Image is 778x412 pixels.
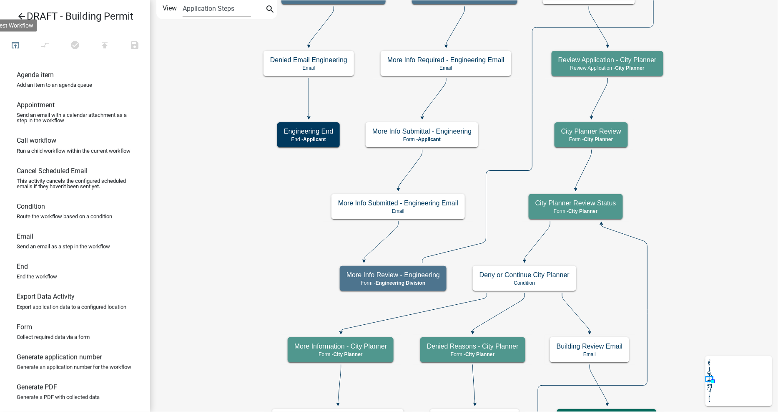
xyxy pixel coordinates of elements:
[70,40,80,52] i: check_circle
[17,136,56,144] h6: Call workflow
[10,40,20,52] i: open_in_browser
[387,65,504,71] p: Email
[17,274,57,279] p: End the workflow
[376,280,425,286] span: Engineering Division
[294,342,387,350] h5: More Information - City Planner
[90,37,120,55] button: Publish
[17,167,88,175] h6: Cancel Scheduled Email
[7,7,137,26] a: DRAFT - Building Permit
[17,263,28,270] h6: End
[60,37,90,55] button: No problems
[372,127,472,135] h5: More Info Submittal - Engineering
[17,148,131,154] p: Run a child workflow within the current workflow
[264,3,277,17] button: search
[535,208,616,214] p: Form -
[265,4,275,16] i: search
[418,136,441,142] span: Applicant
[17,353,102,361] h6: Generate application number
[338,208,458,214] p: Email
[284,136,333,142] p: End -
[17,214,112,219] p: Route the workflow based on a condition
[584,136,613,142] span: City Planner
[465,351,494,357] span: City Planner
[569,208,598,214] span: City Planner
[17,364,131,370] p: Generate an application number for the workflow
[557,342,622,350] h5: Building Review Email
[0,37,30,55] button: Test Workflow
[17,293,75,301] h6: Export Data Activity
[270,65,347,71] p: Email
[17,101,55,109] h6: Appointment
[40,40,50,52] i: compare_arrows
[17,304,126,310] p: Export application data to a configured location
[294,351,387,357] p: Form -
[17,11,27,23] i: arrow_back
[17,244,110,249] p: Send an email as a step in the workflow
[479,280,570,286] p: Condition
[17,178,133,189] p: This activity cancels the configured scheduled emails if they haven't been sent yet.
[387,56,504,64] h5: More Info Required - Engineering Email
[17,383,57,391] h6: Generate PDF
[120,37,150,55] button: Save
[17,394,100,400] p: Generate a PDF with collected data
[30,37,60,55] button: Auto Layout
[479,271,570,279] h5: Deny or Continue City Planner
[535,199,616,207] h5: City Planner Review Status
[17,71,54,79] h6: Agenda item
[17,233,33,240] h6: Email
[17,334,90,340] p: Collect required data via a form
[17,323,32,331] h6: Form
[615,65,645,71] span: City Planner
[346,280,440,286] p: Form -
[372,136,472,142] p: Form -
[284,127,333,135] h5: Engineering End
[130,40,140,52] i: save
[17,112,133,123] p: Send an email with a calendar attachment as a step in the workflow
[100,40,110,52] i: publish
[427,342,519,350] h5: Denied Reasons - City Planner
[558,56,657,64] h5: Review Application - City Planner
[334,351,363,357] span: City Planner
[338,199,458,207] h5: More Info Submitted - Engineering Email
[558,65,657,71] p: Review Application -
[427,351,519,357] p: Form -
[561,127,621,135] h5: City Planner Review
[346,271,440,279] h5: More Info Review - Engineering
[17,202,45,210] h6: Condition
[17,82,92,88] p: Add an item to an agenda queue
[561,136,621,142] p: Form -
[0,37,150,57] div: Workflow actions
[270,56,347,64] h5: Denied Email Engineering
[303,136,326,142] span: Applicant
[557,351,622,357] p: Email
